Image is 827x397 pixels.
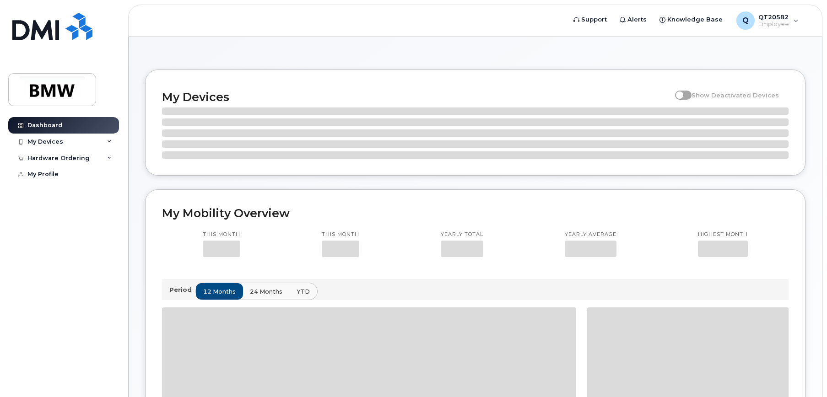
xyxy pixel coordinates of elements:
h2: My Mobility Overview [162,206,789,220]
p: Highest month [698,231,748,238]
h2: My Devices [162,90,670,104]
span: YTD [297,287,310,296]
p: Yearly total [441,231,483,238]
p: This month [322,231,359,238]
p: Yearly average [565,231,616,238]
input: Show Deactivated Devices [675,86,682,94]
p: Period [169,285,195,294]
span: 24 months [250,287,282,296]
p: This month [203,231,240,238]
span: Show Deactivated Devices [692,91,779,99]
